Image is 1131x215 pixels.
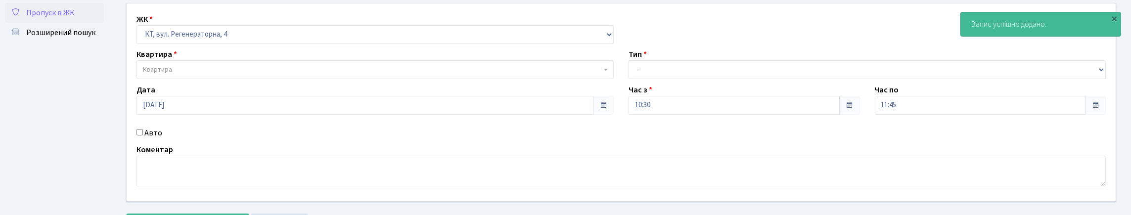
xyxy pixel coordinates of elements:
label: Час з [629,84,652,96]
label: Квартира [136,48,177,60]
label: Тип [629,48,647,60]
a: Розширений пошук [5,23,104,43]
label: Коментар [136,144,173,156]
div: Запис успішно додано. [961,12,1121,36]
a: Пропуск в ЖК [5,3,104,23]
label: Час по [875,84,899,96]
span: Квартира [143,65,172,75]
label: ЖК [136,13,153,25]
label: Дата [136,84,155,96]
span: Пропуск в ЖК [26,7,75,18]
label: Авто [144,127,162,139]
span: Розширений пошук [26,27,95,38]
div: × [1110,13,1120,23]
